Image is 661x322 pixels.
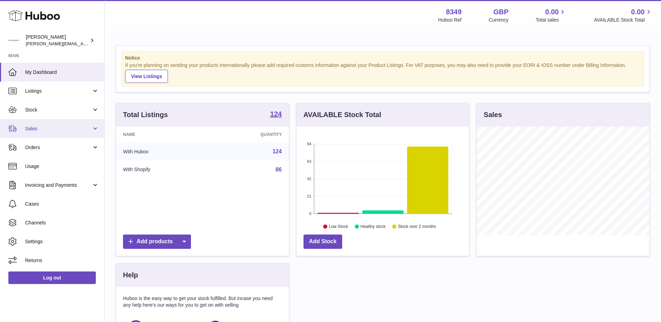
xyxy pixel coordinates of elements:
span: Orders [25,144,92,151]
strong: GBP [493,7,508,17]
p: Huboo is the easy way to get your stock fulfilled. But incase you need any help here's our ways f... [123,295,282,308]
a: 124 [272,148,282,154]
span: Sales [25,125,92,132]
a: 124 [270,110,282,119]
span: 0.00 [631,7,645,17]
span: Cases [25,201,99,207]
strong: 124 [270,110,282,117]
span: Channels [25,220,99,226]
text: Low Stock [329,224,348,229]
img: katy.taghizadeh@michelgermain.com [8,35,19,46]
span: My Dashboard [25,69,99,76]
span: AVAILABLE Stock Total [594,17,653,23]
h3: Total Listings [123,110,168,120]
th: Quantity [209,127,289,143]
a: 0.00 AVAILABLE Stock Total [594,7,653,23]
span: Total sales [536,17,567,23]
a: 86 [276,167,282,172]
span: 0.00 [545,7,559,17]
text: 63 [307,159,311,163]
a: 0.00 Total sales [536,7,567,23]
h3: Sales [484,110,502,120]
a: Add products [123,235,191,249]
strong: 8349 [446,7,462,17]
text: 0 [309,212,311,216]
span: [PERSON_NAME][EMAIL_ADDRESS][DOMAIN_NAME] [26,41,140,46]
div: Currency [489,17,509,23]
strong: Notice [125,55,640,61]
text: Healthy stock [360,224,386,229]
td: With Huboo [116,143,209,161]
th: Name [116,127,209,143]
text: 21 [307,194,311,198]
td: With Shopify [116,161,209,179]
span: Listings [25,88,92,94]
a: Add Stock [303,235,342,249]
text: Stock over 2 months [398,224,436,229]
span: Returns [25,257,99,264]
span: Stock [25,107,92,113]
span: Invoicing and Payments [25,182,92,189]
a: Log out [8,271,96,284]
a: View Listings [125,70,168,83]
text: 42 [307,177,311,181]
span: Usage [25,163,99,170]
text: 84 [307,142,311,146]
div: [PERSON_NAME] [26,34,89,47]
span: Settings [25,238,99,245]
div: If you're planning on sending your products internationally please add required customs informati... [125,62,640,83]
h3: Help [123,270,138,280]
div: Huboo Ref [438,17,462,23]
h3: AVAILABLE Stock Total [303,110,381,120]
